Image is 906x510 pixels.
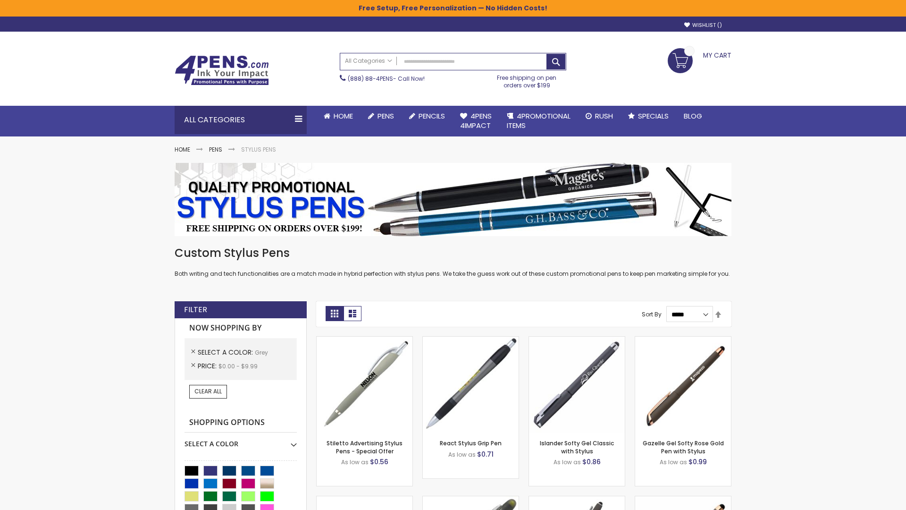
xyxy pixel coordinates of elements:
span: Home [334,111,353,121]
span: 4PROMOTIONAL ITEMS [507,111,570,130]
span: Blog [684,111,702,121]
a: Gazelle Gel Softy Rose Gold Pen with Stylus-Grey [635,336,731,344]
span: As low as [660,458,687,466]
strong: Grid [326,306,344,321]
a: Souvenir® Jalan Highlighter Stylus Pen Combo-Grey [423,496,519,504]
img: React Stylus Grip Pen-Grey [423,337,519,433]
a: Home [175,145,190,153]
strong: Shopping Options [185,413,297,433]
div: Both writing and tech functionalities are a match made in hybrid perfection with stylus pens. We ... [175,246,731,278]
span: Pencils [419,111,445,121]
span: As low as [448,450,476,459]
span: All Categories [345,57,392,65]
img: Stiletto Advertising Stylus Pens-Grey [317,337,412,433]
a: Rush [578,106,621,127]
div: All Categories [175,106,307,134]
a: Clear All [189,385,227,398]
span: Select A Color [198,348,255,357]
a: All Categories [340,53,397,69]
span: 4Pens 4impact [460,111,492,130]
span: Grey [255,348,268,357]
img: 4Pens Custom Pens and Promotional Products [175,55,269,85]
strong: Now Shopping by [185,318,297,338]
a: Cyber Stylus 0.7mm Fine Point Gel Grip Pen-Grey [317,496,412,504]
img: Gazelle Gel Softy Rose Gold Pen with Stylus-Grey [635,337,731,433]
span: $0.00 - $9.99 [218,362,258,370]
label: Sort By [642,310,662,318]
span: Rush [595,111,613,121]
a: Specials [621,106,676,127]
img: Stylus Pens [175,163,731,236]
a: Pens [209,145,222,153]
span: $0.99 [688,457,707,467]
span: Clear All [194,387,222,395]
span: - Call Now! [348,75,425,83]
span: $0.71 [477,450,494,459]
img: Islander Softy Gel Classic with Stylus-Grey [529,337,625,433]
a: React Stylus Grip Pen-Grey [423,336,519,344]
a: Gazelle Gel Softy Rose Gold Pen with Stylus [643,439,724,455]
a: Pens [361,106,402,127]
span: As low as [341,458,369,466]
h1: Custom Stylus Pens [175,246,731,261]
a: React Stylus Grip Pen [440,439,502,447]
a: Home [316,106,361,127]
span: Price [198,361,218,371]
span: $0.86 [582,457,601,467]
a: (888) 88-4PENS [348,75,393,83]
span: Specials [638,111,669,121]
strong: Filter [184,305,207,315]
a: Stiletto Advertising Stylus Pens-Grey [317,336,412,344]
a: Islander Softy Gel Classic with Stylus [540,439,614,455]
div: Select A Color [185,433,297,449]
a: Custom Soft Touch® Metal Pens with Stylus-Grey [529,496,625,504]
a: 4PROMOTIONALITEMS [499,106,578,136]
span: Pens [377,111,394,121]
a: Wishlist [684,22,722,29]
strong: Stylus Pens [241,145,276,153]
div: Free shipping on pen orders over $199 [487,70,567,89]
span: $0.56 [370,457,388,467]
a: Islander Softy Rose Gold Gel Pen with Stylus-Grey [635,496,731,504]
span: As low as [554,458,581,466]
a: Blog [676,106,710,127]
a: Stiletto Advertising Stylus Pens - Special Offer [327,439,403,455]
a: 4Pens4impact [453,106,499,136]
a: Islander Softy Gel Classic with Stylus-Grey [529,336,625,344]
a: Pencils [402,106,453,127]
